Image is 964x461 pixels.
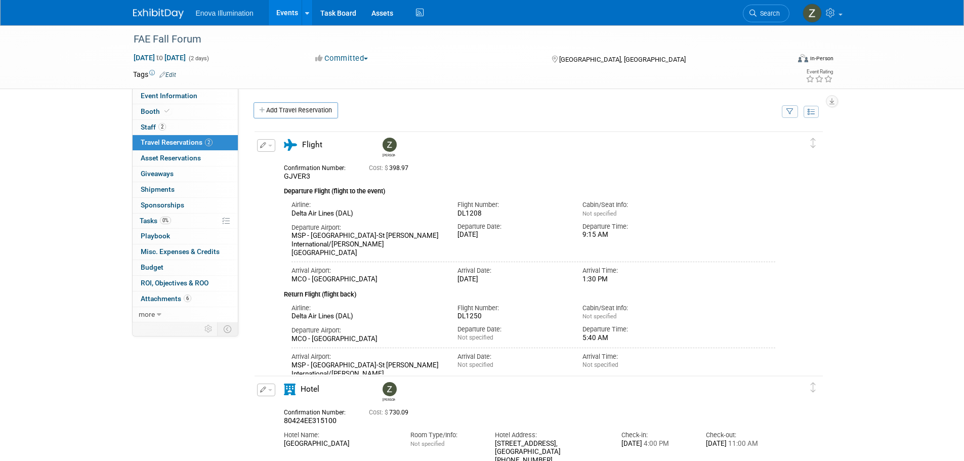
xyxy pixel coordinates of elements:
span: Misc. Expenses & Credits [141,247,220,256]
span: Enova Illumination [196,9,254,17]
span: Shipments [141,185,175,193]
span: Not specified [582,313,616,320]
div: Event Format [730,53,834,68]
button: Committed [312,53,372,64]
div: MSP - [GEOGRAPHIC_DATA]-St [PERSON_NAME] International/[PERSON_NAME][GEOGRAPHIC_DATA] [291,232,443,257]
div: MCO - [GEOGRAPHIC_DATA] [291,275,443,284]
a: ROI, Objectives & ROO [133,276,238,291]
img: Zachary Bienkowski [383,138,397,152]
span: 4:00 PM [642,440,669,447]
div: Airline: [291,304,443,313]
div: In-Person [810,55,833,62]
div: 9:15 AM [582,231,692,239]
div: Cabin/Seat Info: [582,304,692,313]
span: ROI, Objectives & ROO [141,279,208,287]
td: Personalize Event Tab Strip [200,322,218,336]
div: Arrival Date: [457,352,567,361]
div: Departure Date: [457,325,567,334]
div: Zachary Bienkowski [380,382,398,402]
div: Departure Time: [582,222,692,231]
span: 6 [184,295,191,302]
div: Arrival Time: [582,352,692,361]
a: Staff2 [133,120,238,135]
span: Booth [141,107,172,115]
td: Toggle Event Tabs [217,322,238,336]
i: Click and drag to move item [811,138,816,148]
a: Event Information [133,89,238,104]
a: Playbook [133,229,238,244]
div: Event Rating [806,69,833,74]
span: Giveaways [141,170,174,178]
div: Arrival Time: [582,266,692,275]
img: Zachary Bienkowski [383,382,397,396]
div: Delta Air Lines (DAL) [291,209,443,218]
div: [DATE] [457,275,567,284]
i: Hotel [284,384,296,395]
a: Giveaways [133,166,238,182]
i: Booth reservation complete [164,108,170,114]
span: Not specified [582,210,616,217]
a: Add Travel Reservation [254,102,338,118]
div: Departure Airport: [291,223,443,232]
div: Airline: [291,200,443,209]
div: Not specified [457,361,567,369]
img: Format-Inperson.png [798,54,808,62]
div: [DATE] [706,440,775,448]
div: MCO - [GEOGRAPHIC_DATA] [291,335,443,344]
div: 5:40 AM [582,334,692,343]
span: Asset Reservations [141,154,201,162]
span: Tasks [140,217,171,225]
span: to [155,54,164,62]
i: Click and drag to move item [811,383,816,393]
a: Sponsorships [133,198,238,213]
div: Arrival Airport: [291,352,443,361]
span: Not specified [410,440,444,447]
div: Cabin/Seat Info: [582,200,692,209]
div: Zachary Bienkowski [383,396,395,402]
div: DL1208 [457,209,567,218]
span: Playbook [141,232,170,240]
a: Tasks0% [133,214,238,229]
a: Budget [133,260,238,275]
div: Hotel Name: [284,431,395,440]
span: Cost: $ [369,164,389,172]
div: Check-out: [706,431,775,440]
a: Shipments [133,182,238,197]
span: Sponsorships [141,201,184,209]
span: Flight [302,140,322,149]
i: Flight [284,139,297,151]
div: Arrival Date: [457,266,567,275]
div: Zachary Bienkowski [380,138,398,157]
span: Hotel [301,385,319,394]
div: [GEOGRAPHIC_DATA] [284,440,395,448]
td: Tags [133,69,176,79]
a: Travel Reservations2 [133,135,238,150]
div: Flight Number: [457,200,567,209]
i: Filter by Traveler [786,109,793,115]
div: Arrival Airport: [291,266,443,275]
div: FAE Fall Forum [130,30,774,49]
span: Travel Reservations [141,138,213,146]
span: Event Information [141,92,197,100]
span: 11:00 AM [727,440,758,447]
span: 2 [158,123,166,131]
div: [DATE] [621,440,691,448]
div: Not specified [582,361,692,369]
span: Attachments [141,295,191,303]
span: 2 [205,139,213,146]
span: [GEOGRAPHIC_DATA], [GEOGRAPHIC_DATA] [559,56,686,63]
div: Departure Date: [457,222,567,231]
div: Check-in: [621,431,691,440]
div: Departure Flight (flight to the event) [284,181,776,196]
img: ExhibitDay [133,9,184,19]
a: Misc. Expenses & Credits [133,244,238,260]
div: 1:30 PM [582,275,692,284]
span: Staff [141,123,166,131]
a: more [133,307,238,322]
span: more [139,310,155,318]
a: Booth [133,104,238,119]
div: Return Flight (flight back) [284,284,776,300]
span: Cost: $ [369,409,389,416]
span: GJVER3 [284,172,310,180]
div: Delta Air Lines (DAL) [291,312,443,321]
